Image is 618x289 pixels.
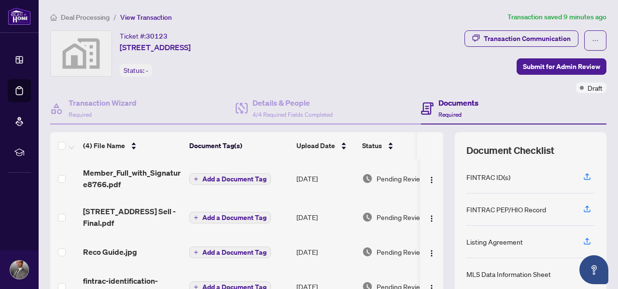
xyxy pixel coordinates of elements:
span: plus [194,215,198,220]
th: Document Tag(s) [185,132,293,159]
button: Add a Document Tag [189,211,271,224]
div: Transaction Communication [484,31,571,46]
span: Member_Full_with_Signature8766.pdf [83,167,182,190]
img: logo [8,7,31,25]
span: Status [362,140,382,151]
button: Add a Document Tag [189,246,271,259]
div: FINTRAC ID(s) [466,172,510,182]
span: Pending Review [377,173,425,184]
td: [DATE] [293,236,358,267]
span: 30123 [146,32,168,41]
span: plus [194,250,198,255]
button: Add a Document Tag [189,247,271,258]
article: Transaction saved 9 minutes ago [507,12,606,23]
td: [DATE] [293,159,358,198]
li: / [113,12,116,23]
td: [DATE] [293,198,358,236]
div: MLS Data Information Sheet [466,269,551,279]
button: Add a Document Tag [189,212,271,223]
span: - [146,66,148,75]
button: Add a Document Tag [189,173,271,185]
span: Add a Document Tag [202,249,267,256]
img: Profile Icon [10,261,28,279]
img: Logo [428,249,435,257]
span: [STREET_ADDRESS] [120,41,191,53]
div: Ticket #: [120,30,168,41]
span: Submit for Admin Review [523,59,600,74]
span: Pending Review [377,247,425,257]
h4: Transaction Wizard [69,97,137,109]
img: Document Status [362,173,373,184]
span: Upload Date [296,140,335,151]
span: Pending Review [377,212,425,222]
img: Logo [428,215,435,222]
div: Status: [120,64,152,77]
th: Status [358,132,440,159]
span: Required [438,111,462,118]
th: (4) File Name [79,132,185,159]
span: 4/4 Required Fields Completed [253,111,333,118]
button: Submit for Admin Review [517,58,606,75]
button: Logo [424,209,439,225]
span: plus [194,177,198,181]
span: View Transaction [120,13,172,22]
span: [STREET_ADDRESS] Sell - Final.pdf [83,206,182,229]
img: Document Status [362,212,373,222]
h4: Details & People [253,97,333,109]
span: Add a Document Tag [202,214,267,221]
button: Open asap [579,255,608,284]
span: Deal Processing [61,13,110,22]
img: Logo [428,176,435,184]
div: Listing Agreement [466,236,523,247]
span: Draft [588,83,603,93]
div: FINTRAC PEP/HIO Record [466,204,546,215]
h4: Documents [438,97,478,109]
span: home [50,14,57,21]
span: Document Checklist [466,144,554,157]
img: Document Status [362,247,373,257]
button: Logo [424,244,439,260]
span: Add a Document Tag [202,176,267,182]
span: Reco Guide.jpg [83,246,137,258]
img: svg%3e [51,31,112,76]
button: Logo [424,171,439,186]
span: ellipsis [592,37,599,44]
span: (4) File Name [83,140,125,151]
span: Required [69,111,92,118]
button: Transaction Communication [464,30,578,47]
th: Upload Date [293,132,358,159]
